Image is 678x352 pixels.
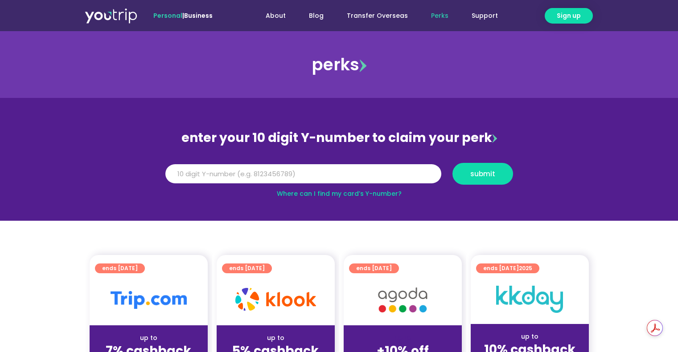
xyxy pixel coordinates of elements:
span: ends [DATE] [102,263,138,273]
span: 2025 [519,264,532,272]
a: Business [184,11,213,20]
div: enter your 10 digit Y-number to claim your perk [161,126,518,150]
a: Perks [419,8,460,24]
a: ends [DATE] [222,263,272,273]
button: submit [452,163,513,185]
a: ends [DATE]2025 [476,263,539,273]
a: ends [DATE] [349,263,399,273]
a: Sign up [545,8,593,24]
form: Y Number [165,163,513,191]
span: Sign up [557,11,581,20]
span: ends [DATE] [356,263,392,273]
span: ends [DATE] [229,263,265,273]
a: About [254,8,297,24]
nav: Menu [237,8,510,24]
span: up to [394,333,411,342]
a: ends [DATE] [95,263,145,273]
span: submit [470,170,495,177]
a: Blog [297,8,335,24]
span: Personal [153,11,182,20]
div: up to [224,333,328,343]
a: Support [460,8,510,24]
input: 10 digit Y-number (e.g. 8123456789) [165,164,441,184]
a: Where can I find my card’s Y-number? [277,189,402,198]
div: up to [478,332,582,341]
span: ends [DATE] [483,263,532,273]
a: Transfer Overseas [335,8,419,24]
div: up to [97,333,201,343]
span: | [153,11,213,20]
